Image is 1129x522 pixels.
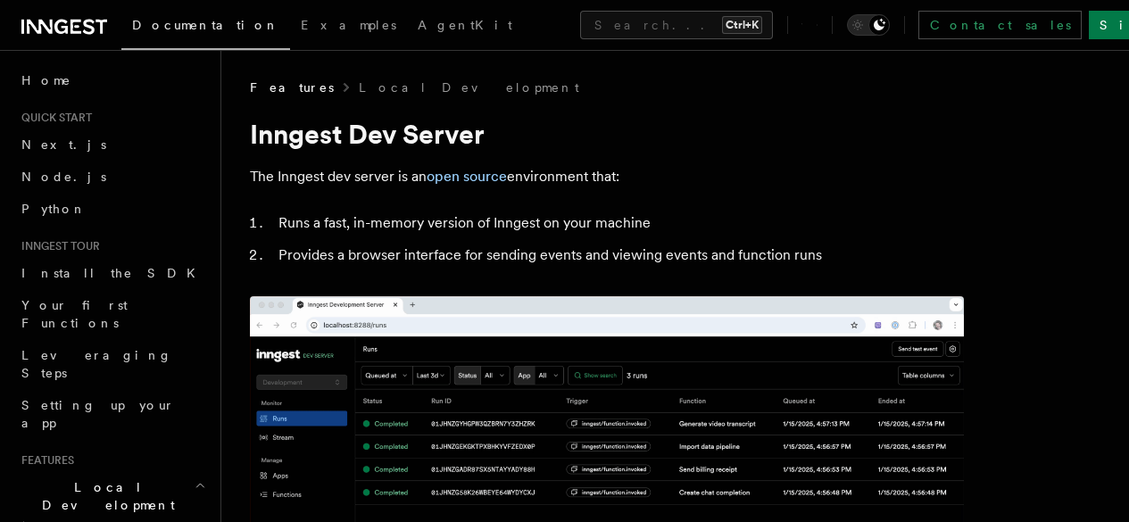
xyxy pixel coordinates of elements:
[290,5,407,48] a: Examples
[21,137,106,152] span: Next.js
[14,289,210,339] a: Your first Functions
[301,18,396,32] span: Examples
[250,164,964,189] p: The Inngest dev server is an environment that:
[250,118,964,150] h1: Inngest Dev Server
[14,239,100,253] span: Inngest tour
[21,266,206,280] span: Install the SDK
[121,5,290,50] a: Documentation
[847,14,890,36] button: Toggle dark mode
[273,211,964,236] li: Runs a fast, in-memory version of Inngest on your machine
[14,389,210,439] a: Setting up your app
[273,243,964,268] li: Provides a browser interface for sending events and viewing events and function runs
[580,11,773,39] button: Search...Ctrl+K
[918,11,1082,39] a: Contact sales
[14,128,210,161] a: Next.js
[427,168,507,185] a: open source
[14,257,210,289] a: Install the SDK
[21,398,175,430] span: Setting up your app
[14,471,210,521] button: Local Development
[407,5,523,48] a: AgentKit
[14,339,210,389] a: Leveraging Steps
[21,298,128,330] span: Your first Functions
[14,478,195,514] span: Local Development
[21,170,106,184] span: Node.js
[359,79,579,96] a: Local Development
[14,193,210,225] a: Python
[250,79,334,96] span: Features
[14,64,210,96] a: Home
[132,18,279,32] span: Documentation
[14,111,92,125] span: Quick start
[418,18,512,32] span: AgentKit
[722,16,762,34] kbd: Ctrl+K
[14,453,74,468] span: Features
[21,71,71,89] span: Home
[21,202,87,216] span: Python
[21,348,172,380] span: Leveraging Steps
[14,161,210,193] a: Node.js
